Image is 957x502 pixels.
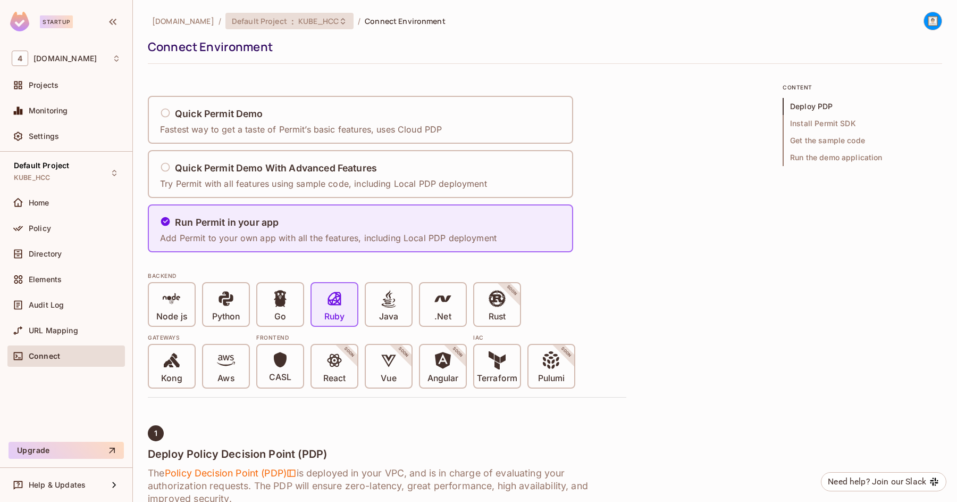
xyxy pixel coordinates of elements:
span: Audit Log [29,301,64,309]
span: Policy Decision Point (PDP) [164,467,296,480]
div: Gateways [148,333,250,342]
span: SOON [383,332,424,373]
div: Need help? Join our Slack [828,475,926,488]
h5: Run Permit in your app [175,217,279,228]
span: SOON [491,270,533,311]
span: SOON [545,332,587,373]
span: : [291,17,295,26]
p: Python [212,311,240,322]
span: Settings [29,132,59,141]
span: Projects [29,81,58,89]
span: Default Project [14,161,69,170]
p: Angular [427,373,459,384]
div: BACKEND [148,271,626,280]
span: KUBE_HCC [14,174,50,182]
span: KUBE_HCC [298,16,339,26]
span: SOON [437,332,478,373]
li: / [219,16,221,26]
li: / [358,16,360,26]
span: Help & Updates [29,481,86,489]
span: URL Mapping [29,326,78,335]
img: SReyMgAAAABJRU5ErkJggg== [10,12,29,31]
span: Directory [29,250,62,258]
p: Terraform [477,373,517,384]
p: content [783,83,942,92]
span: 1 [154,429,157,438]
p: React [323,373,346,384]
p: Fastest way to get a taste of Permit’s basic features, uses Cloud PDP [160,124,442,135]
span: the active workspace [152,16,214,26]
img: naeem.sarwar@46labs.com [924,12,942,30]
p: .Net [434,311,451,322]
p: Aws [217,373,234,384]
h5: Quick Permit Demo [175,109,263,119]
div: Frontend [256,333,467,342]
span: Run the demo application [783,149,942,166]
span: Home [29,199,49,207]
p: Java [379,311,398,322]
span: 4 [12,51,28,66]
button: Upgrade [9,442,124,459]
span: Install Permit SDK [783,115,942,132]
div: Connect Environment [148,39,937,55]
p: Node js [156,311,187,322]
span: Policy [29,224,51,233]
div: Startup [40,15,73,28]
p: Kong [161,373,182,384]
span: Connect [29,352,60,360]
span: Workspace: 46labs.com [33,54,97,63]
p: CASL [269,372,291,383]
p: Add Permit to your own app with all the features, including Local PDP deployment [160,232,497,244]
span: SOON [329,332,370,373]
p: Go [274,311,286,322]
span: Connect Environment [365,16,446,26]
span: Deploy PDP [783,98,942,115]
span: Get the sample code [783,132,942,149]
p: Pulumi [538,373,565,384]
p: Rust [489,311,506,322]
p: Vue [381,373,396,384]
h5: Quick Permit Demo With Advanced Features [175,163,377,174]
h4: Deploy Policy Decision Point (PDP) [148,448,626,460]
p: Try Permit with all features using sample code, including Local PDP deployment [160,178,487,190]
span: Elements [29,275,62,284]
div: IAC [473,333,575,342]
span: Monitoring [29,106,68,115]
span: Default Project [232,16,287,26]
p: Ruby [324,311,345,322]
